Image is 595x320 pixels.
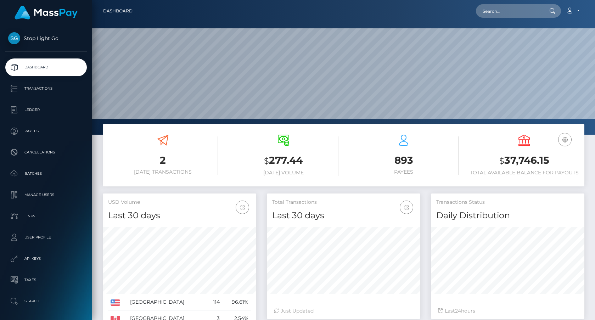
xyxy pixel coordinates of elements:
[5,229,87,246] a: User Profile
[455,308,461,314] span: 24
[272,199,415,206] h5: Total Transactions
[438,307,577,315] div: Last hours
[8,275,84,285] p: Taxes
[5,271,87,289] a: Taxes
[5,165,87,183] a: Batches
[349,153,459,167] h3: 893
[108,153,218,167] h3: 2
[8,190,84,200] p: Manage Users
[5,250,87,268] a: API Keys
[5,80,87,97] a: Transactions
[5,101,87,119] a: Ledger
[207,294,222,310] td: 114
[222,294,251,310] td: 96.61%
[8,232,84,243] p: User Profile
[5,186,87,204] a: Manage Users
[469,153,579,168] h3: 37,746.15
[272,209,415,222] h4: Last 30 days
[108,209,251,222] h4: Last 30 days
[436,209,579,222] h4: Daily Distribution
[8,211,84,221] p: Links
[274,307,413,315] div: Just Updated
[108,199,251,206] h5: USD Volume
[5,58,87,76] a: Dashboard
[5,122,87,140] a: Payees
[8,32,20,44] img: Stop Light Go
[103,4,133,18] a: Dashboard
[229,170,338,176] h6: [DATE] Volume
[108,169,218,175] h6: [DATE] Transactions
[476,4,543,18] input: Search...
[8,62,84,73] p: Dashboard
[499,156,504,166] small: $
[5,292,87,310] a: Search
[8,126,84,136] p: Payees
[8,296,84,307] p: Search
[264,156,269,166] small: $
[5,144,87,161] a: Cancellations
[8,83,84,94] p: Transactions
[469,170,579,176] h6: Total Available Balance for Payouts
[436,199,579,206] h5: Transactions Status
[8,105,84,115] p: Ledger
[8,253,84,264] p: API Keys
[15,6,78,19] img: MassPay Logo
[5,207,87,225] a: Links
[349,169,459,175] h6: Payees
[229,153,338,168] h3: 277.44
[111,299,120,306] img: US.png
[8,168,84,179] p: Batches
[128,294,207,310] td: [GEOGRAPHIC_DATA]
[8,147,84,158] p: Cancellations
[5,35,87,41] span: Stop Light Go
